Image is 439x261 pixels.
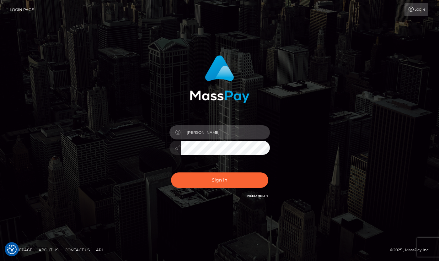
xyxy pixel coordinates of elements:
[390,247,434,253] div: © 2025 , MassPay Inc.
[190,55,249,103] img: MassPay Login
[7,245,17,254] img: Revisit consent button
[94,245,105,255] a: API
[7,245,17,254] button: Consent Preferences
[247,194,268,198] a: Need Help?
[171,172,268,188] button: Sign in
[404,3,428,16] a: Login
[36,245,61,255] a: About Us
[10,3,34,16] a: Login Page
[7,245,35,255] a: Homepage
[181,125,270,139] input: Username...
[62,245,92,255] a: Contact Us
